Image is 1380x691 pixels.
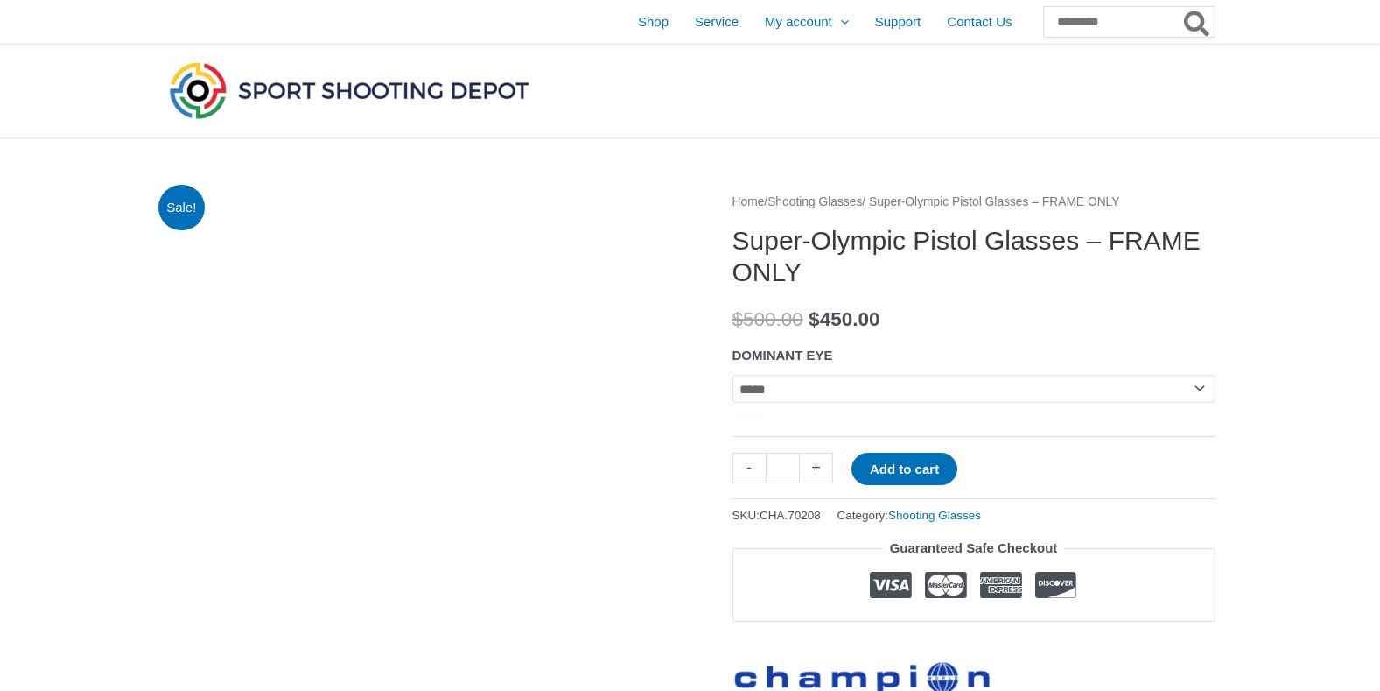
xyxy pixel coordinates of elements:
[732,191,1215,214] nav: Breadcrumb
[732,308,803,330] bdi: 500.00
[809,308,820,330] span: $
[732,308,744,330] span: $
[888,509,981,522] a: Shooting Glasses
[851,453,957,485] button: Add to cart
[800,453,833,483] a: +
[809,308,879,330] bdi: 450.00
[883,536,1065,561] legend: Guaranteed Safe Checkout
[837,504,981,526] span: Category:
[732,453,766,483] a: -
[732,412,766,422] a: Clear options
[165,58,533,123] img: Sport Shooting Depot
[732,348,833,363] label: DOMINANT EYE
[1180,7,1215,37] button: Search
[760,509,821,522] span: CHA.70208
[732,225,1215,288] h1: Super-Olympic Pistol Glasses – FRAME ONLY
[767,195,862,208] a: Shooting Glasses
[158,185,205,231] span: Sale!
[766,453,800,483] input: Product quantity
[732,504,821,526] span: SKU:
[732,195,765,208] a: Home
